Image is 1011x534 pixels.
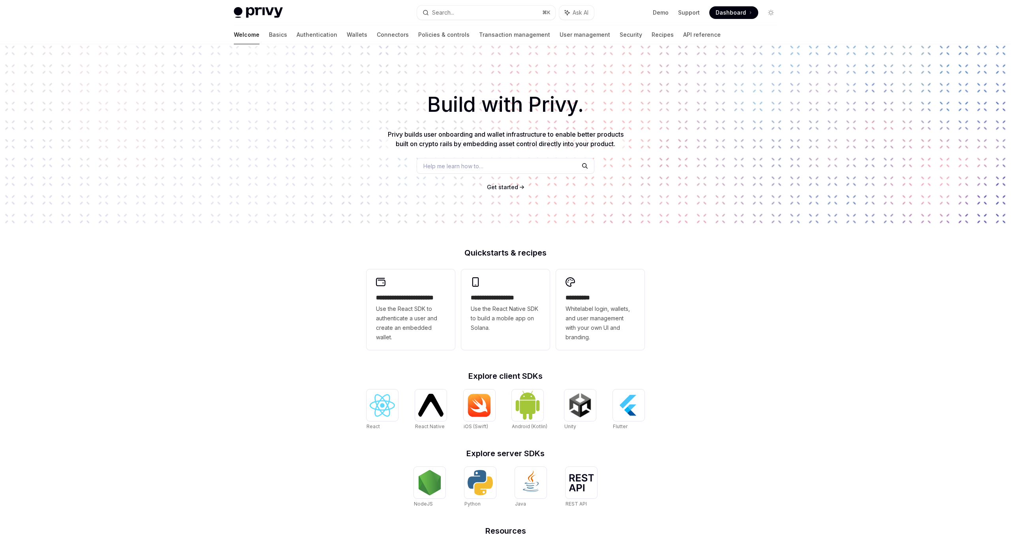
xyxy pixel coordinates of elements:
[653,9,669,17] a: Demo
[414,467,445,508] a: NodeJSNodeJS
[366,372,645,380] h2: Explore client SDKs
[388,130,624,148] span: Privy builds user onboarding and wallet infrastructure to enable better products built on crypto ...
[415,423,445,429] span: React Native
[370,394,395,417] img: React
[418,394,443,416] img: React Native
[678,9,700,17] a: Support
[652,25,674,44] a: Recipes
[234,7,283,18] img: light logo
[415,389,447,431] a: React NativeReact Native
[556,269,645,350] a: **** *****Whitelabel login, wallets, and user management with your own UI and branding.
[683,25,721,44] a: API reference
[613,389,645,431] a: FlutterFlutter
[564,389,596,431] a: UnityUnity
[479,25,550,44] a: Transaction management
[515,501,526,507] span: Java
[566,467,597,508] a: REST APIREST API
[568,393,593,418] img: Unity
[613,423,628,429] span: Flutter
[269,25,287,44] a: Basics
[461,269,550,350] a: **** **** **** ***Use the React Native SDK to build a mobile app on Solana.
[542,9,551,16] span: ⌘ K
[716,9,746,17] span: Dashboard
[468,470,493,495] img: Python
[464,501,481,507] span: Python
[616,393,641,418] img: Flutter
[366,423,380,429] span: React
[620,25,642,44] a: Security
[377,25,409,44] a: Connectors
[13,89,998,120] h1: Build with Privy.
[417,6,555,20] button: Search...⌘K
[566,501,587,507] span: REST API
[515,467,547,508] a: JavaJava
[464,389,495,431] a: iOS (Swift)iOS (Swift)
[512,423,547,429] span: Android (Kotlin)
[559,6,594,20] button: Ask AI
[564,423,576,429] span: Unity
[518,470,543,495] img: Java
[414,501,433,507] span: NodeJS
[560,25,610,44] a: User management
[487,183,518,191] a: Get started
[432,8,454,17] div: Search...
[376,304,445,342] span: Use the React SDK to authenticate a user and create an embedded wallet.
[417,470,442,495] img: NodeJS
[234,25,259,44] a: Welcome
[366,249,645,257] h2: Quickstarts & recipes
[366,389,398,431] a: ReactReact
[464,423,488,429] span: iOS (Swift)
[512,389,547,431] a: Android (Kotlin)Android (Kotlin)
[515,390,540,420] img: Android (Kotlin)
[418,25,470,44] a: Policies & controls
[464,467,496,508] a: PythonPython
[487,184,518,190] span: Get started
[471,304,540,333] span: Use the React Native SDK to build a mobile app on Solana.
[573,9,588,17] span: Ask AI
[569,474,594,491] img: REST API
[347,25,367,44] a: Wallets
[366,449,645,457] h2: Explore server SDKs
[765,6,777,19] button: Toggle dark mode
[566,304,635,342] span: Whitelabel login, wallets, and user management with your own UI and branding.
[467,393,492,417] img: iOS (Swift)
[297,25,337,44] a: Authentication
[709,6,758,19] a: Dashboard
[423,162,483,170] span: Help me learn how to…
